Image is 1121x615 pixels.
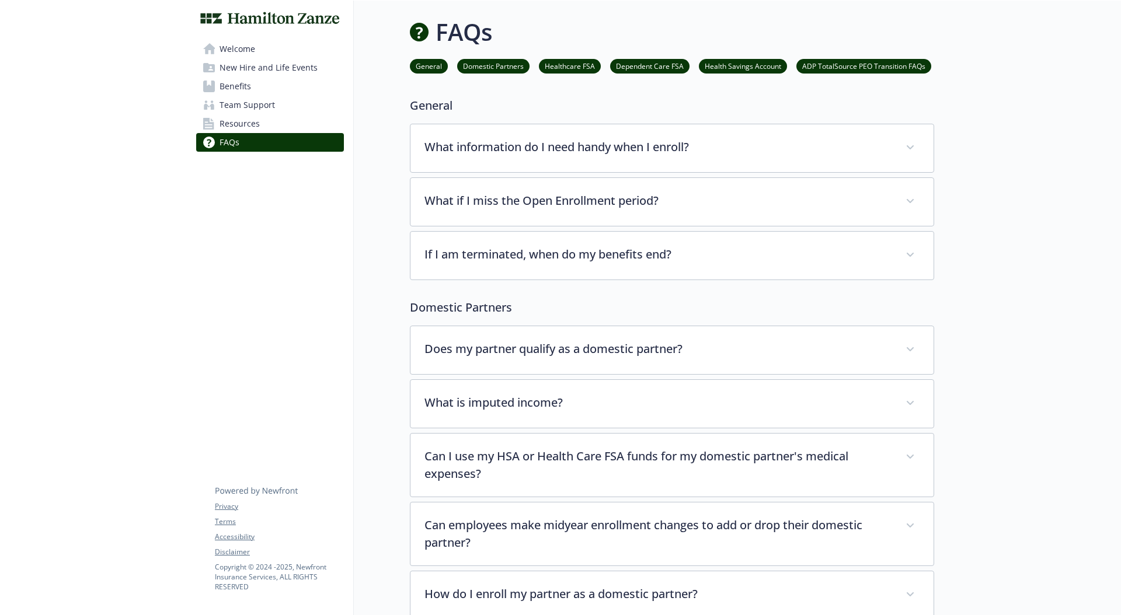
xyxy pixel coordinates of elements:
[424,394,892,411] p: What is imputed income?
[424,516,892,551] p: Can employees make midyear enrollment changes to add or drop their domestic partner?
[196,58,344,77] a: New Hire and Life Events
[424,246,892,263] p: If I am terminated, when do my benefits end?
[196,77,344,96] a: Benefits
[215,532,343,542] a: Accessibility
[424,138,892,156] p: What information do I need handy when I enroll?
[196,114,344,133] a: Resources
[424,585,892,603] p: How do I enroll my partner as a domestic partner?
[410,60,448,71] a: General
[220,77,251,96] span: Benefits
[410,299,934,316] p: Domestic Partners
[215,516,343,527] a: Terms
[215,501,343,512] a: Privacy
[410,97,934,114] p: General
[220,40,255,58] span: Welcome
[424,192,892,209] p: What if I miss the Open Enrollment period?
[424,448,892,483] p: Can I use my HSA or Health Care FSA funds for my domestic partner's medical expenses?
[196,96,344,114] a: Team Support
[410,380,934,428] div: What is imputed income?
[699,60,787,71] a: Health Savings Account
[220,58,318,77] span: New Hire and Life Events
[196,40,344,58] a: Welcome
[410,326,934,374] div: Does my partner qualify as a domestic partner?
[410,434,934,497] div: Can I use my HSA or Health Care FSA funds for my domestic partner's medical expenses?
[196,133,344,152] a: FAQs
[610,60,690,71] a: Dependent Care FSA
[220,133,239,152] span: FAQs
[539,60,601,71] a: Healthcare FSA
[410,178,934,226] div: What if I miss the Open Enrollment period?
[220,114,260,133] span: Resources
[410,124,934,172] div: What information do I need handy when I enroll?
[410,232,934,279] div: If I am terminated, when do my benefits end?
[215,547,343,557] a: Disclaimer
[215,562,343,592] p: Copyright © 2024 - 2025 , Newfront Insurance Services, ALL RIGHTS RESERVED
[436,15,492,50] h1: FAQs
[220,96,275,114] span: Team Support
[457,60,530,71] a: Domestic Partners
[410,502,934,565] div: Can employees make midyear enrollment changes to add or drop their domestic partner?
[796,60,931,71] a: ADP TotalSource PEO Transition FAQs
[424,340,892,358] p: Does my partner qualify as a domestic partner?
